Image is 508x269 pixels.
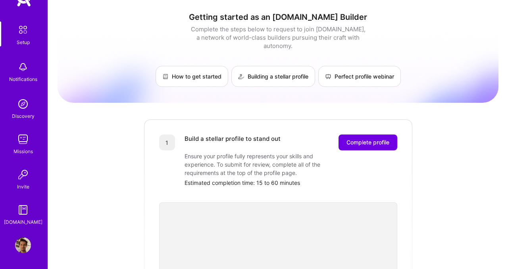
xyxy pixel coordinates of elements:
[13,237,33,253] a: User Avatar
[318,66,401,87] a: Perfect profile webinar
[346,138,389,146] span: Complete profile
[189,25,368,50] div: Complete the steps below to request to join [DOMAIN_NAME], a network of world-class builders purs...
[15,131,31,147] img: teamwork
[162,73,169,80] img: How to get started
[231,66,315,87] a: Building a stellar profile
[156,66,228,87] a: How to get started
[4,218,42,226] div: [DOMAIN_NAME]
[185,134,281,150] div: Build a stellar profile to stand out
[15,21,31,38] img: setup
[185,179,397,187] div: Estimated completion time: 15 to 60 minutes
[58,12,498,22] h1: Getting started as an [DOMAIN_NAME] Builder
[12,112,35,120] div: Discovery
[15,96,31,112] img: discovery
[13,147,33,156] div: Missions
[17,38,30,46] div: Setup
[185,152,343,177] div: Ensure your profile fully represents your skills and experience. To submit for review, complete a...
[9,75,37,83] div: Notifications
[15,202,31,218] img: guide book
[238,73,244,80] img: Building a stellar profile
[17,183,29,191] div: Invite
[15,167,31,183] img: Invite
[325,73,331,80] img: Perfect profile webinar
[15,59,31,75] img: bell
[339,134,397,150] button: Complete profile
[159,134,175,150] div: 1
[15,237,31,253] img: User Avatar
